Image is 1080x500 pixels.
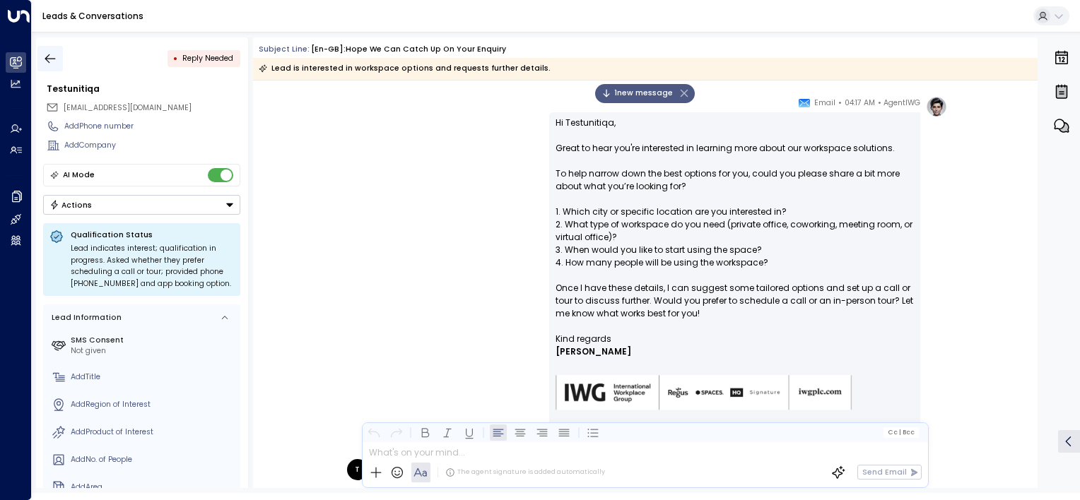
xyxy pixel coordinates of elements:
span: 04:17 AM [845,96,875,110]
div: AddCompany [64,140,240,151]
div: Button group with a nested menu [43,195,240,215]
span: • [878,96,881,110]
div: AddPhone number [64,121,240,132]
button: Cc|Bcc [884,427,919,437]
button: Redo [387,424,404,441]
span: Kind regards [556,333,611,345]
img: profile-logo.png [926,96,947,117]
div: Lead is interested in workspace options and requests further details. [259,61,551,76]
button: Undo [365,424,382,441]
span: testunitiqa@protonmail.com [64,102,192,114]
div: • [173,49,178,68]
div: Testunitiqa [47,83,240,95]
div: Not given [71,345,236,357]
img: AIorK4zU2Kz5WUNqa9ifSKC9jFH1hjwenjvh85X70KBOPduETvkeZu4OqG8oPuqbwvp3xfXcMQJCRtwYb-SG [556,375,852,411]
div: The agent signature is added automatically [445,468,605,477]
span: AgentIWG [884,96,920,110]
div: AI Mode [63,168,95,182]
a: Leads & Conversations [42,10,143,22]
div: Actions [49,200,93,210]
div: [en-GB]:Hope we can catch up on your enquiry [311,44,506,55]
p: Hi Testunitiqa, Great to hear you're interested in learning more about our workspace solutions. T... [556,117,914,333]
div: T [347,459,368,480]
p: Qualification Status [71,230,234,240]
div: Signature [556,333,914,428]
div: Lead Information [48,312,122,323]
div: AddRegion of Interest [71,399,236,410]
div: AddNo. of People [71,454,236,465]
div: 1new message [595,84,695,103]
span: [PERSON_NAME] [556,345,631,358]
span: [EMAIL_ADDRESS][DOMAIN_NAME] [64,102,192,113]
label: SMS Consent [71,335,236,346]
div: AddProduct of Interest [71,427,236,438]
span: • [838,96,842,110]
span: Reply Needed [182,53,233,64]
span: 1 new message [601,88,673,99]
span: | [898,429,900,436]
button: Actions [43,195,240,215]
span: Cc Bcc [888,429,915,436]
span: Subject Line: [259,44,310,54]
div: Lead indicates interest; qualification in progress. Asked whether they prefer scheduling a call o... [71,243,234,290]
span: Email [814,96,835,110]
div: AddArea [71,482,236,493]
div: AddTitle [71,371,236,383]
